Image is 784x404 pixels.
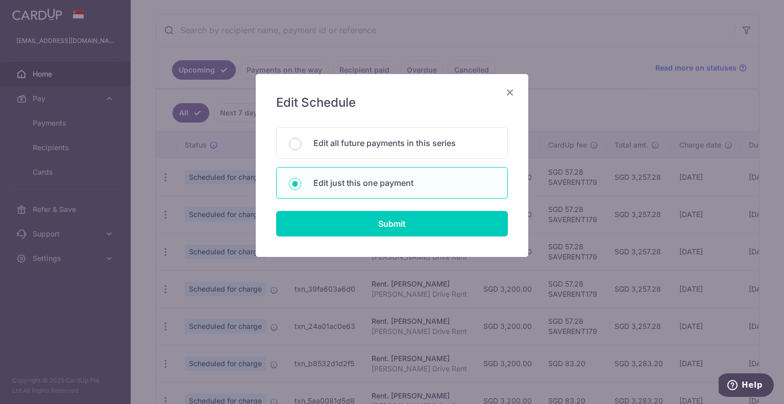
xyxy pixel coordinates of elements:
[504,86,516,99] button: Close
[276,94,508,111] h5: Edit Schedule
[313,137,495,149] p: Edit all future payments in this series
[719,373,774,399] iframe: Opens a widget where you can find more information
[313,177,495,189] p: Edit just this one payment
[276,211,508,236] input: Submit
